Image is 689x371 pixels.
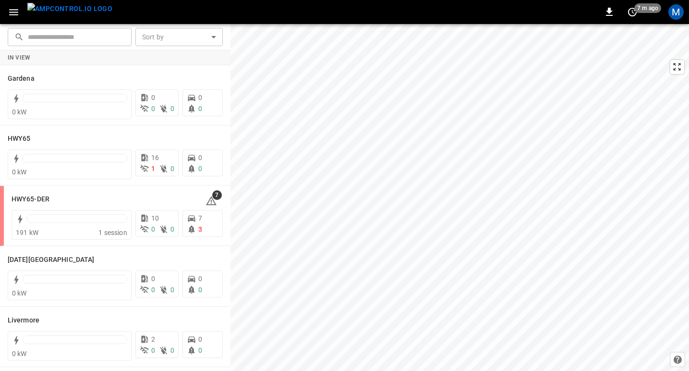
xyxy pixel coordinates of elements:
[198,94,202,101] span: 0
[625,4,640,20] button: set refresh interval
[230,24,689,371] canvas: Map
[151,154,159,161] span: 16
[8,134,31,144] h6: HWY65
[151,275,155,283] span: 0
[170,225,174,233] span: 0
[151,94,155,101] span: 0
[198,154,202,161] span: 0
[8,74,35,84] h6: Gardena
[668,4,684,20] div: profile-icon
[634,3,661,13] span: 7 m ago
[170,105,174,112] span: 0
[12,108,27,116] span: 0 kW
[12,350,27,358] span: 0 kW
[151,335,155,343] span: 2
[12,289,27,297] span: 0 kW
[170,286,174,294] span: 0
[8,255,94,265] h6: Karma Center
[198,214,202,222] span: 7
[151,165,155,173] span: 1
[27,3,112,15] img: ampcontrol.io logo
[198,165,202,173] span: 0
[198,346,202,354] span: 0
[12,194,49,205] h6: HWY65-DER
[8,315,39,326] h6: Livermore
[151,105,155,112] span: 0
[170,165,174,173] span: 0
[16,229,38,236] span: 191 kW
[151,225,155,233] span: 0
[212,190,222,200] span: 7
[8,54,31,61] strong: In View
[198,335,202,343] span: 0
[198,225,202,233] span: 3
[198,105,202,112] span: 0
[12,168,27,176] span: 0 kW
[198,286,202,294] span: 0
[151,286,155,294] span: 0
[98,229,127,236] span: 1 session
[151,346,155,354] span: 0
[198,275,202,283] span: 0
[151,214,159,222] span: 10
[170,346,174,354] span: 0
